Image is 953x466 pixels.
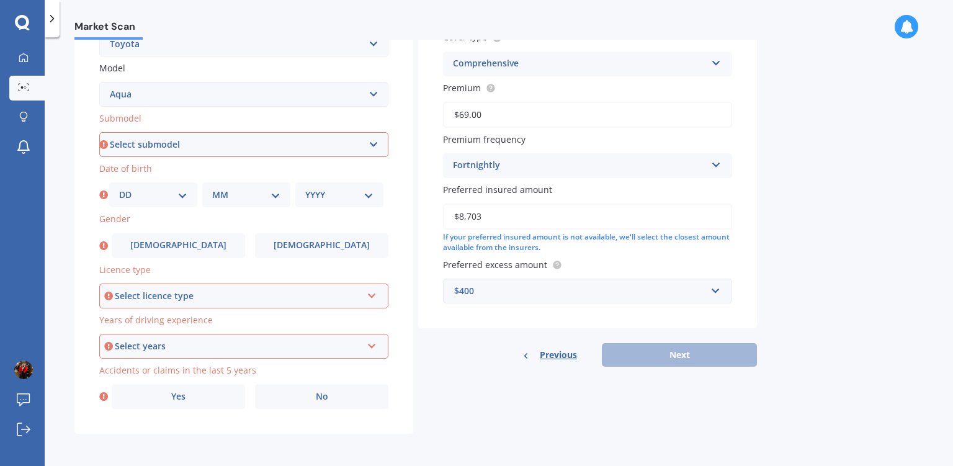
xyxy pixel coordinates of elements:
[74,20,143,37] span: Market Scan
[540,346,577,364] span: Previous
[130,240,226,251] span: [DEMOGRAPHIC_DATA]
[171,392,186,402] span: Yes
[443,232,732,253] div: If your preferred insured amount is not available, we'll select the closest amount available from...
[453,158,706,173] div: Fortnightly
[443,82,481,94] span: Premium
[443,184,552,195] span: Preferred insured amount
[99,213,130,225] span: Gender
[454,284,706,298] div: $400
[99,62,125,74] span: Model
[14,361,33,379] img: picture
[99,163,152,174] span: Date of birth
[99,112,141,124] span: Submodel
[99,364,256,376] span: Accidents or claims in the last 5 years
[443,204,732,230] input: Enter amount
[443,259,547,271] span: Preferred excess amount
[316,392,328,402] span: No
[115,289,362,303] div: Select licence type
[453,56,706,71] div: Comprehensive
[443,32,487,43] span: Cover type
[443,102,732,128] input: Enter premium
[115,339,362,353] div: Select years
[443,133,526,145] span: Premium frequency
[99,314,213,326] span: Years of driving experience
[274,240,370,251] span: [DEMOGRAPHIC_DATA]
[99,264,151,276] span: Licence type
